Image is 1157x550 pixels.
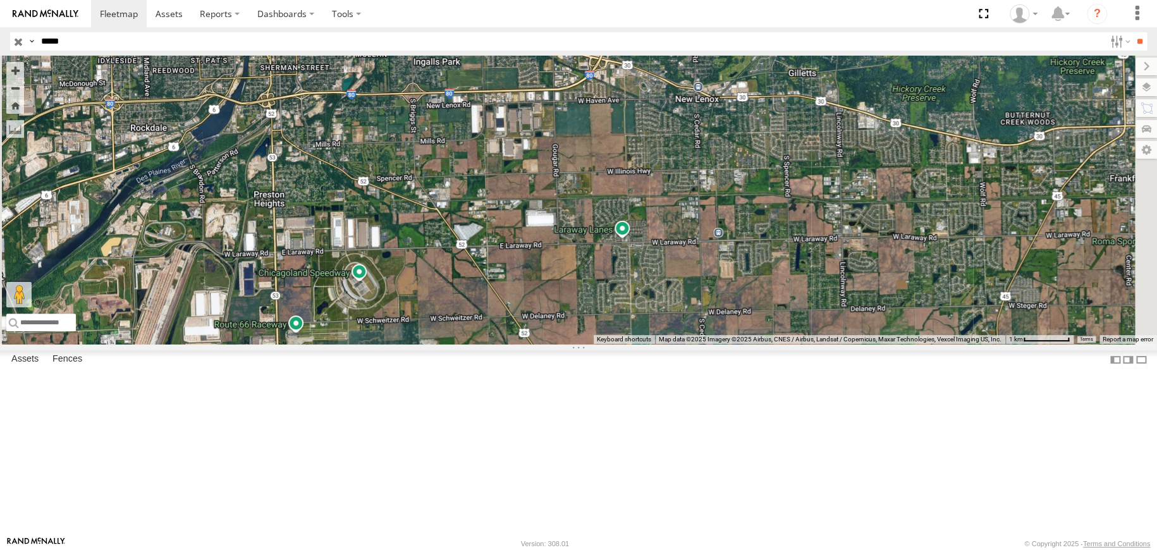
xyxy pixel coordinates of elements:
[46,351,89,369] label: Fences
[1080,337,1093,342] a: Terms (opens in new tab)
[1087,4,1107,24] i: ?
[1103,336,1153,343] a: Report a map error
[27,32,37,51] label: Search Query
[1136,141,1157,159] label: Map Settings
[1009,336,1023,343] span: 1 km
[1005,335,1074,344] button: Map Scale: 1 km per 70 pixels
[1105,32,1132,51] label: Search Filter Options
[521,540,569,547] div: Version: 308.01
[13,9,78,18] img: rand-logo.svg
[1083,540,1150,547] a: Terms and Conditions
[6,62,24,79] button: Zoom in
[597,335,651,344] button: Keyboard shortcuts
[1122,350,1134,369] label: Dock Summary Table to the Right
[6,97,24,114] button: Zoom Home
[1005,4,1042,23] div: Miky Transport
[1109,350,1122,369] label: Dock Summary Table to the Left
[6,79,24,97] button: Zoom out
[5,351,45,369] label: Assets
[6,120,24,138] label: Measure
[7,537,65,550] a: Visit our Website
[6,282,32,307] button: Drag Pegman onto the map to open Street View
[659,336,1001,343] span: Map data ©2025 Imagery ©2025 Airbus, CNES / Airbus, Landsat / Copernicus, Maxar Technologies, Vex...
[1135,350,1148,369] label: Hide Summary Table
[1024,540,1150,547] div: © Copyright 2025 -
